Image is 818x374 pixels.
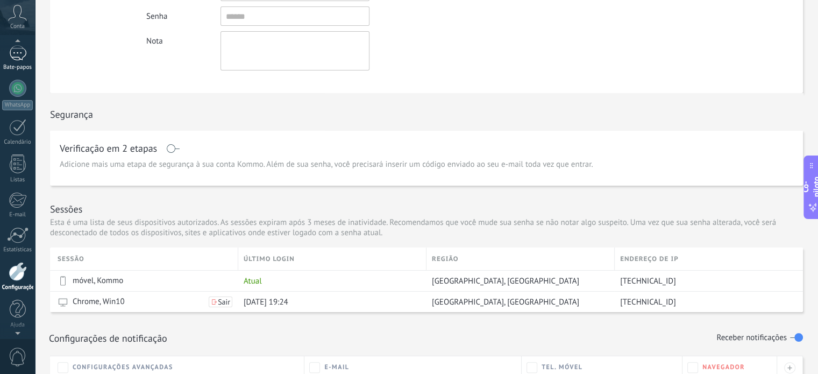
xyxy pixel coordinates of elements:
[426,271,609,291] div: Dallas, Estados Unidos
[58,255,84,263] font: SESSÃO
[3,63,32,71] font: Bate-papos
[9,211,25,218] font: E-mail
[73,297,125,307] font: Chrome, Win10
[324,363,349,371] font: E-mail
[244,297,288,307] font: [DATE] 19:24
[3,246,32,253] font: Estatísticas
[73,363,173,371] font: Configurações avançadas
[146,36,163,46] font: Nota
[5,101,30,109] font: WhatsApp
[615,271,795,291] div: 95.173.216.111
[4,138,31,146] font: Calendário
[620,276,676,286] font: [TECHNICAL_ID]
[209,297,232,307] button: Sair
[620,255,679,263] font: ENDEREÇO ​​DE IP
[615,292,795,312] div: 95.173.216.111
[716,333,787,343] font: Receber notificações
[60,159,593,170] font: Adicione mais uma etapa de segurança à sua conta Kommo. Além de sua senha, você precisará inserir...
[426,292,609,312] div: Dallas, Estados Unidos
[542,363,582,371] font: Tel. Móvel
[50,217,776,238] font: Esta é uma lista de seus dispositivos autorizados. As sessões expiram após 3 meses de inatividade...
[702,363,745,371] font: Navegador
[620,297,676,307] font: [TECHNICAL_ID]
[432,276,579,286] font: [GEOGRAPHIC_DATA], [GEOGRAPHIC_DATA]
[73,276,123,286] font: móvel, Kommo
[2,284,38,291] font: Configurações
[10,176,25,184] font: Listas
[50,108,93,121] font: Segurança
[60,142,157,154] font: Verificação em 2 etapas
[49,332,167,344] font: Configurações de notificação
[218,297,230,307] font: Sair
[244,255,295,263] font: ÚLTIMO LOGIN
[146,11,167,22] font: Senha
[432,297,579,307] font: [GEOGRAPHIC_DATA], [GEOGRAPHIC_DATA]
[50,203,82,215] font: Sessões
[10,23,25,30] font: Conta
[432,255,458,263] font: REGIÃO
[244,276,262,286] font: Atual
